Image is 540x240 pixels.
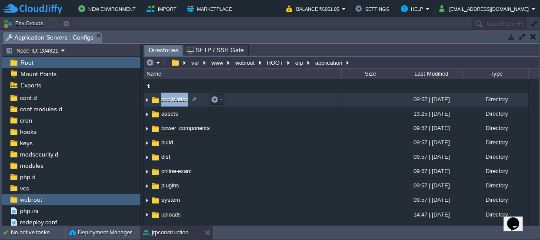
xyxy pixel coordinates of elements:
div: Directory [463,93,528,106]
button: ROOT [266,59,285,67]
div: 09:57 | [DATE] [398,179,463,192]
img: AMDAwAAAACH5BAEAAAAALAAAAAABAAEAAAICRAEAOw== [150,196,160,205]
button: application [314,59,344,67]
img: AMDAwAAAACH5BAEAAAAALAAAAAABAAEAAAICRAEAOw== [150,210,160,220]
button: Node ID: 204821 [6,47,61,54]
a: modules [18,162,45,170]
a: php.ini [18,207,40,215]
img: AMDAwAAAACH5BAEAAAAALAAAAAABAAEAAAICRAEAOw== [150,124,160,133]
a: conf.modules.d [18,105,63,113]
div: No active tasks [11,226,65,240]
div: Size [342,69,398,79]
img: AMDAwAAAACH5BAEAAAAALAAAAAABAAEAAAICRAEAOw== [143,223,150,236]
img: AMDAwAAAACH5BAEAAAAALAAAAAABAAEAAAICRAEAOw== [150,95,160,105]
img: AMDAwAAAACH5BAEAAAAALAAAAAABAAEAAAICRAEAOw== [143,179,150,193]
span: Mount Points [19,70,58,78]
img: AMDAwAAAACH5BAEAAAAALAAAAAABAAEAAAICRAEAOw== [143,165,150,178]
img: AMDAwAAAACH5BAEAAAAALAAAAAABAAEAAAICRAEAOw== [143,194,150,207]
a: assets [160,110,180,117]
div: 09:57 | [DATE] [398,136,463,149]
div: 09:57 | [DATE] [398,150,463,163]
img: AMDAwAAAACH5BAEAAAAALAAAAAABAAEAAAICRAEAOw== [143,208,150,222]
a: application [160,96,190,103]
a: vcs [18,184,30,192]
a: webroot [18,196,43,203]
div: Directory [463,208,528,221]
img: AMDAwAAAACH5BAEAAAAALAAAAAABAAEAAAICRAEAOw== [143,93,150,107]
img: AMDAwAAAACH5BAEAAAAALAAAAAABAAEAAAICRAEAOw== [143,122,150,135]
div: Directory [463,164,528,178]
a: conf.d [18,94,38,102]
div: 09:57 | [DATE] [398,93,463,106]
button: Marketplace [187,3,234,14]
div: 13:25 | [DATE] [398,107,463,120]
button: jrpconstruction [143,228,189,237]
button: Settings [355,3,392,14]
input: Click to enter the path [143,57,539,69]
div: Name [144,69,341,79]
a: .. [153,82,159,89]
a: redeploy.conf [18,218,58,226]
a: Root [19,59,35,67]
div: Directory [463,193,528,207]
a: dist [160,153,172,160]
span: hooks [18,128,38,136]
img: AMDAwAAAACH5BAEAAAAALAAAAAABAAEAAAICRAEAOw== [150,138,160,148]
a: php.d [18,173,37,181]
span: Directories [149,45,178,56]
button: Help [401,3,426,14]
button: var [190,59,201,67]
span: SFTP / SSH Gate [187,45,244,55]
button: New Environment [78,3,138,14]
img: AMDAwAAAACH5BAEAAAAALAAAAAABAAEAAAICRAEAOw== [150,110,160,119]
a: modsecurity.d [18,150,60,158]
a: Exports [19,81,43,89]
div: Directory [463,222,528,236]
div: Directory [463,150,528,163]
span: Application Servers : Configs [6,32,93,43]
img: AMDAwAAAACH5BAEAAAAALAAAAAABAAEAAAICRAEAOw== [143,107,150,121]
div: 09:57 | [DATE] [398,222,463,236]
div: 09:57 | [DATE] [398,164,463,178]
button: Import [147,3,179,14]
img: AMDAwAAAACH5BAEAAAAALAAAAAABAAEAAAICRAEAOw== [143,150,150,164]
img: AMDAwAAAACH5BAEAAAAALAAAAAABAAEAAAICRAEAOw== [150,167,160,177]
a: system [160,196,181,203]
a: keys [18,139,34,147]
img: AMDAwAAAACH5BAEAAAAALAAAAAABAAEAAAICRAEAOw== [143,81,153,91]
a: bower_components [160,124,211,132]
a: uploads [160,211,182,218]
button: Env Groups [3,17,46,30]
button: [EMAIL_ADDRESS][DOMAIN_NAME] [439,3,531,14]
button: webroot [234,59,257,67]
div: Directory [463,136,528,149]
a: build [160,139,174,146]
img: AMDAwAAAACH5BAEAAAAALAAAAAABAAEAAAICRAEAOw== [143,136,150,150]
div: 14:47 | [DATE] [398,208,463,221]
div: 09:57 | [DATE] [398,193,463,207]
div: 09:57 | [DATE] [398,121,463,135]
img: CloudJiffy [3,3,62,14]
span: user_guide [160,225,190,233]
a: cron [18,117,33,124]
button: Deployment Manager [69,228,132,237]
a: online-exam [160,167,193,175]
